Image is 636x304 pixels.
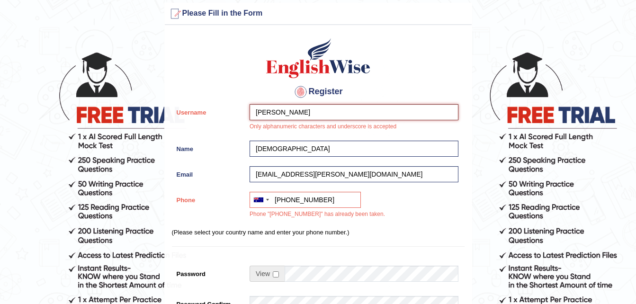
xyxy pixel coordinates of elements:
[273,271,279,277] input: Show/Hide Password
[172,192,245,205] label: Phone
[167,6,469,21] h3: Please Fill in the Form
[172,104,245,117] label: Username
[250,192,272,207] div: Australia: +61
[172,228,465,237] p: (Please select your country name and enter your phone number.)
[172,141,245,153] label: Name
[250,192,361,208] input: +61 412 345 678
[264,37,372,80] img: Logo of English Wise create a new account for intelligent practice with AI
[172,166,245,179] label: Email
[172,84,465,99] h4: Register
[172,266,245,278] label: Password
